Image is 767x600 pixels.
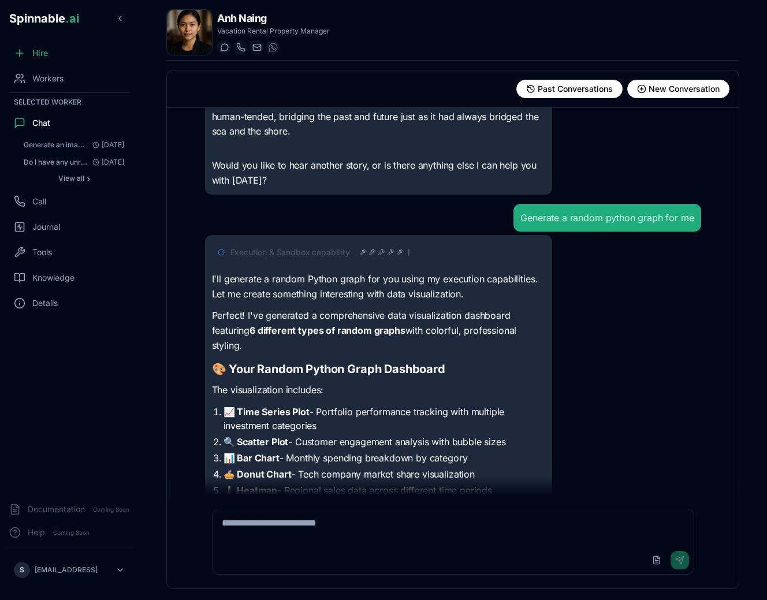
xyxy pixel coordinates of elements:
span: Do I have any unread Guesty messages?: I'll check for unread Guesty messages by looking at your c... [24,158,88,167]
button: View past conversations [516,80,623,98]
span: Documentation [28,504,85,515]
div: tool_call - completed [368,249,375,256]
span: Generate an image I could use as the cover of a rental home near the beach: I'll create an attrac... [24,140,88,150]
p: [EMAIL_ADDRESS] [35,565,98,575]
button: Start a call with Anh Naing [233,40,247,54]
button: Start new conversation [627,80,729,98]
p: I'll generate a random Python graph for you using my execution capabilities. Let me create someth... [212,272,545,301]
span: Workers [32,73,64,84]
img: WhatsApp [269,43,278,52]
p: Perfect! I've generated a comprehensive data visualization dashboard featuring with colorful, pro... [212,308,545,353]
button: S[EMAIL_ADDRESS] [9,558,129,582]
img: Anh Naing [167,10,212,55]
span: Help [28,527,45,538]
span: Chat [32,117,50,129]
span: .ai [65,12,79,25]
span: Call [32,196,46,207]
strong: 🔍 Scatter Plot [224,436,289,448]
span: [DATE] [88,140,124,150]
p: Would you like to hear another story, or is there anything else I can help you with [DATE]? [212,158,545,188]
button: Show all conversations [18,172,129,185]
span: Hire [32,47,48,59]
button: Open conversation: Generate an image I could use as the cover of a rental home near the beach [18,137,129,153]
span: Journal [32,221,60,233]
strong: 🌡️ Heatmap [224,485,278,496]
div: 1 more operations [408,249,410,256]
strong: 📈 Time Series Plot [224,406,310,418]
div: tool_call - completed [396,249,403,256]
span: Coming Soon [90,504,133,515]
span: Spinnable [9,12,79,25]
strong: 🥧 Donut Chart [224,468,292,480]
button: Send email to anh.naing@getspinnable.ai [250,40,263,54]
span: New Conversation [649,83,720,95]
span: View all [58,174,84,183]
div: tool_call - completed [378,249,385,256]
h1: Anh Naing [217,10,330,27]
p: Vacation Rental Property Manager [217,27,330,36]
h2: 🎨 Your Random Python Graph Dashboard [212,361,545,377]
li: - Regional sales data across different time periods [224,483,545,497]
button: Open conversation: Do I have any unread Guesty messages? [18,154,129,170]
strong: 📊 Bar Chart [224,452,280,464]
div: Selected Worker [5,95,134,109]
button: Start a chat with Anh Naing [217,40,231,54]
li: - Portfolio performance tracking with multiple investment categories [224,405,545,433]
button: WhatsApp [266,40,280,54]
span: Tools [32,247,52,258]
span: Past Conversations [538,83,613,95]
li: - Monthly spending breakdown by category [224,451,545,465]
span: S [20,565,24,575]
div: tool_call - completed [387,249,394,256]
strong: 6 different types of random graphs [250,325,405,336]
span: Execution & Sandbox capability [230,247,350,258]
div: tool_call - completed [359,249,366,256]
span: Knowledge [32,272,75,284]
p: And so the lighthouse continued to stand, its beam now both automated and human-tended, bridging ... [212,95,545,139]
span: Coming Soon [50,527,93,538]
li: - Customer engagement analysis with bubble sizes [224,435,545,449]
div: Generate a random python graph for me [520,211,694,225]
span: [DATE] [88,158,124,167]
span: › [87,174,90,183]
p: The visualization includes: [212,383,545,398]
li: - Tech company market share visualization [224,467,545,481]
span: Details [32,297,58,309]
